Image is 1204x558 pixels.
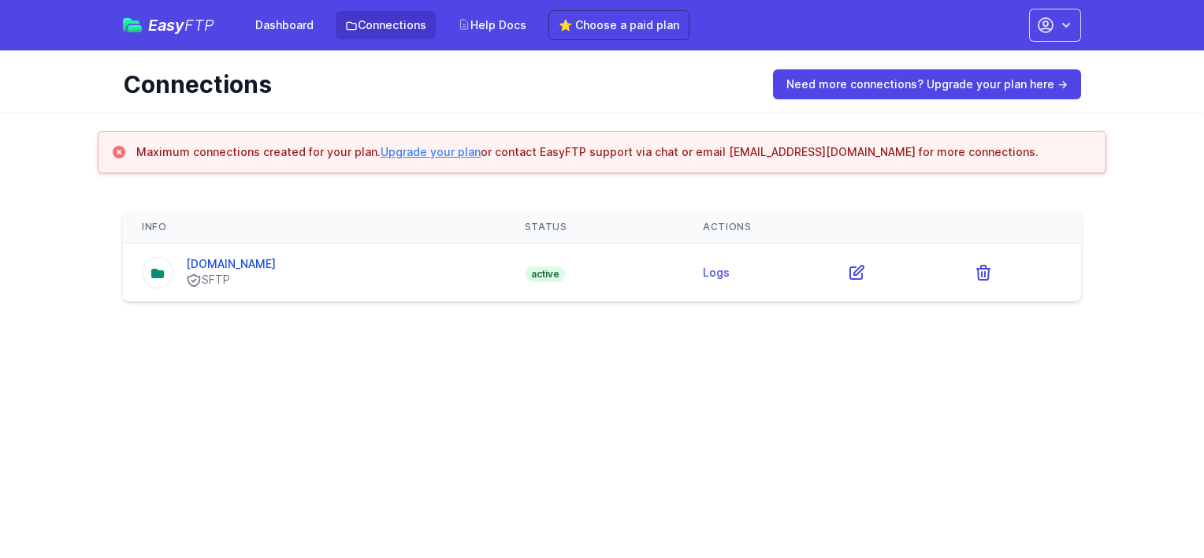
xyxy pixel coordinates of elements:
a: Upgrade your plan [381,145,481,158]
a: EasyFTP [123,17,214,33]
th: Status [506,211,684,244]
a: ⭐ Choose a paid plan [548,10,689,40]
h3: Maximum connections created for your plan. or contact EasyFTP support via chat or email [EMAIL_AD... [136,144,1039,160]
a: Help Docs [448,11,536,39]
div: SFTP [186,272,276,288]
a: [DOMAIN_NAME] [186,257,276,270]
span: Easy [148,17,214,33]
img: easyftp_logo.png [123,18,142,32]
a: Need more connections? Upgrade your plan here → [773,69,1081,99]
th: Info [123,211,506,244]
th: Actions [684,211,1081,244]
h1: Connections [123,70,751,99]
a: Connections [336,11,436,39]
a: Logs [703,266,730,279]
span: FTP [184,16,214,35]
span: active [525,266,566,282]
a: Dashboard [246,11,323,39]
